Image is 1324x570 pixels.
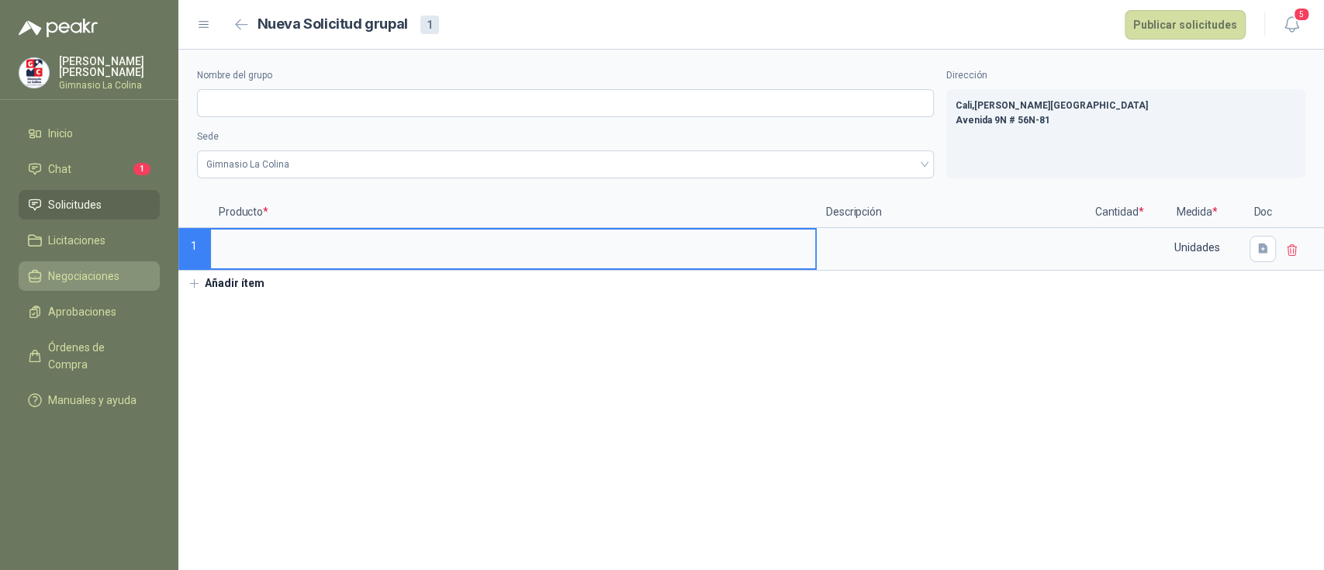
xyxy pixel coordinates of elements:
a: Licitaciones [19,226,160,255]
span: Licitaciones [48,232,105,249]
a: Solicitudes [19,190,160,219]
p: Medida [1150,197,1243,228]
span: Aprobaciones [48,303,116,320]
a: Órdenes de Compra [19,333,160,379]
span: Negociaciones [48,268,119,285]
p: [PERSON_NAME] [PERSON_NAME] [59,56,160,78]
p: Avenida 9N # 56N-81 [956,113,1296,128]
p: Descripción [817,197,1088,228]
a: Manuales y ayuda [19,385,160,415]
p: Producto [209,197,817,228]
p: Cantidad [1088,197,1150,228]
button: Añadir ítem [178,271,274,297]
a: Inicio [19,119,160,148]
div: 1 [420,16,439,34]
label: Nombre del grupo [197,68,934,83]
label: Dirección [946,68,1305,83]
p: Gimnasio La Colina [59,81,160,90]
img: Logo peakr [19,19,98,37]
span: Gimnasio La Colina [206,153,925,176]
div: Unidades [1152,230,1242,265]
p: 1 [178,228,209,271]
a: Negociaciones [19,261,160,291]
a: Aprobaciones [19,297,160,326]
span: Chat [48,161,71,178]
button: Publicar solicitudes [1125,10,1246,40]
p: Doc [1243,197,1282,228]
span: 5 [1293,7,1310,22]
p: Cali , [PERSON_NAME][GEOGRAPHIC_DATA] [956,98,1296,113]
button: 5 [1277,11,1305,39]
span: 1 [133,163,150,175]
span: Manuales y ayuda [48,392,137,409]
span: Inicio [48,125,73,142]
label: Sede [197,130,934,144]
a: Chat1 [19,154,160,184]
span: Solicitudes [48,196,102,213]
span: Órdenes de Compra [48,339,145,373]
h2: Nueva Solicitud grupal [258,13,408,36]
img: Company Logo [19,58,49,88]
